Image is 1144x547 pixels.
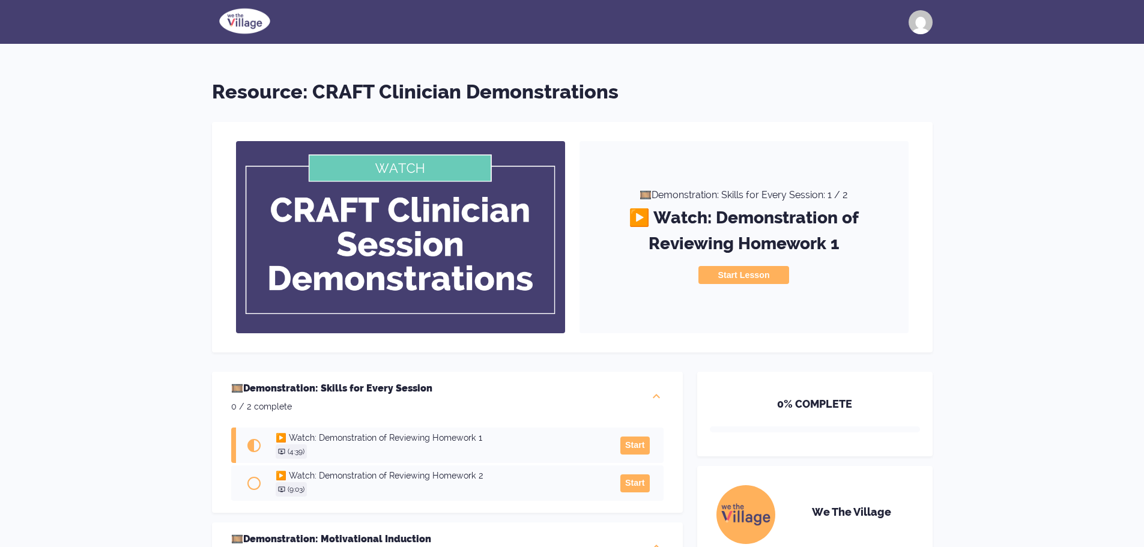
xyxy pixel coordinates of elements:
[276,432,607,444] h3: ▶️ Watch: Demonstration of Reviewing Homework 1
[715,485,776,545] img: instructor avatar
[640,190,848,200] h4: 🎞️Demonstration: Skills for Every Session: 1 / 2
[710,396,920,426] h5: 0 % COMPLETE
[606,474,649,492] a: Start
[276,470,607,497] a: ▶️ Watch: Demonstration of Reviewing Homework 2(9:03)
[276,432,607,459] a: ▶️ Watch: Demonstration of Reviewing Homework 1(4:39)
[288,485,304,494] p: ( 9:03 )
[231,532,431,546] h2: 🎞️Demonstration: Motivational Induction
[620,474,649,492] button: Start
[231,381,432,396] h2: 🎞️Demonstration: Skills for Every Session
[236,141,565,333] img: course banner
[288,447,304,456] p: ( 4:39 )
[606,437,649,455] a: Start
[231,400,432,413] p: 0 / 2 complete
[276,470,607,482] h3: ▶️ Watch: Demonstration of Reviewing Homework 2
[790,507,913,518] h2: We The Village
[212,6,278,36] img: school logo
[594,200,894,266] h3: ▶️ Watch: Demonstration of Reviewing Homework 1
[698,266,788,284] button: Start Lesson
[212,77,933,107] h1: Resource: CRAFT Clinician Demonstrations
[620,437,649,455] button: Start
[212,372,683,423] div: 🎞️Demonstration: Skills for Every Session0 / 2 complete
